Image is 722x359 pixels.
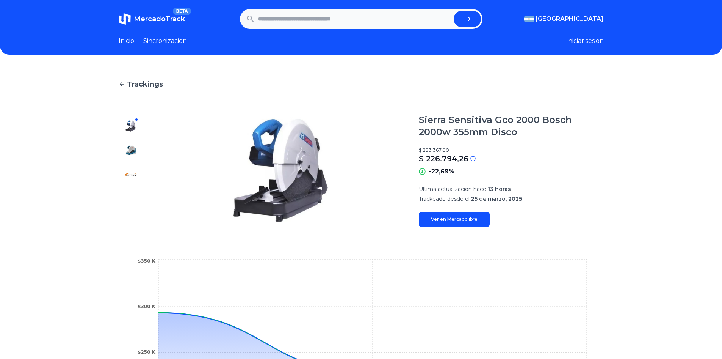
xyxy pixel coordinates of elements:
[524,14,604,24] button: [GEOGRAPHIC_DATA]
[471,195,522,202] span: 25 de marzo, 2025
[119,79,604,90] a: Trackings
[173,8,191,15] span: BETA
[419,186,486,192] span: Ultima actualizacion hace
[488,186,511,192] span: 13 horas
[419,195,470,202] span: Trackeado desde el
[127,79,163,90] span: Trackings
[119,36,134,46] a: Inicio
[125,144,137,156] img: Sierra Sensitiva Gco 2000 Bosch 2000w 355mm Disco
[119,13,185,25] a: MercadoTrackBETA
[134,15,185,23] span: MercadoTrack
[419,153,468,164] p: $ 226.794,26
[138,258,156,264] tspan: $350 K
[429,167,454,176] p: -22,69%
[138,350,156,355] tspan: $250 K
[138,304,156,309] tspan: $300 K
[566,36,604,46] button: Iniciar sesion
[125,120,137,132] img: Sierra Sensitiva Gco 2000 Bosch 2000w 355mm Disco
[419,114,604,138] h1: Sierra Sensitiva Gco 2000 Bosch 2000w 355mm Disco
[158,114,404,227] img: Sierra Sensitiva Gco 2000 Bosch 2000w 355mm Disco
[536,14,604,24] span: [GEOGRAPHIC_DATA]
[125,168,137,181] img: Sierra Sensitiva Gco 2000 Bosch 2000w 355mm Disco
[419,212,490,227] a: Ver en Mercadolibre
[419,147,604,153] p: $ 293.367,00
[119,13,131,25] img: MercadoTrack
[143,36,187,46] a: Sincronizacion
[524,16,534,22] img: Argentina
